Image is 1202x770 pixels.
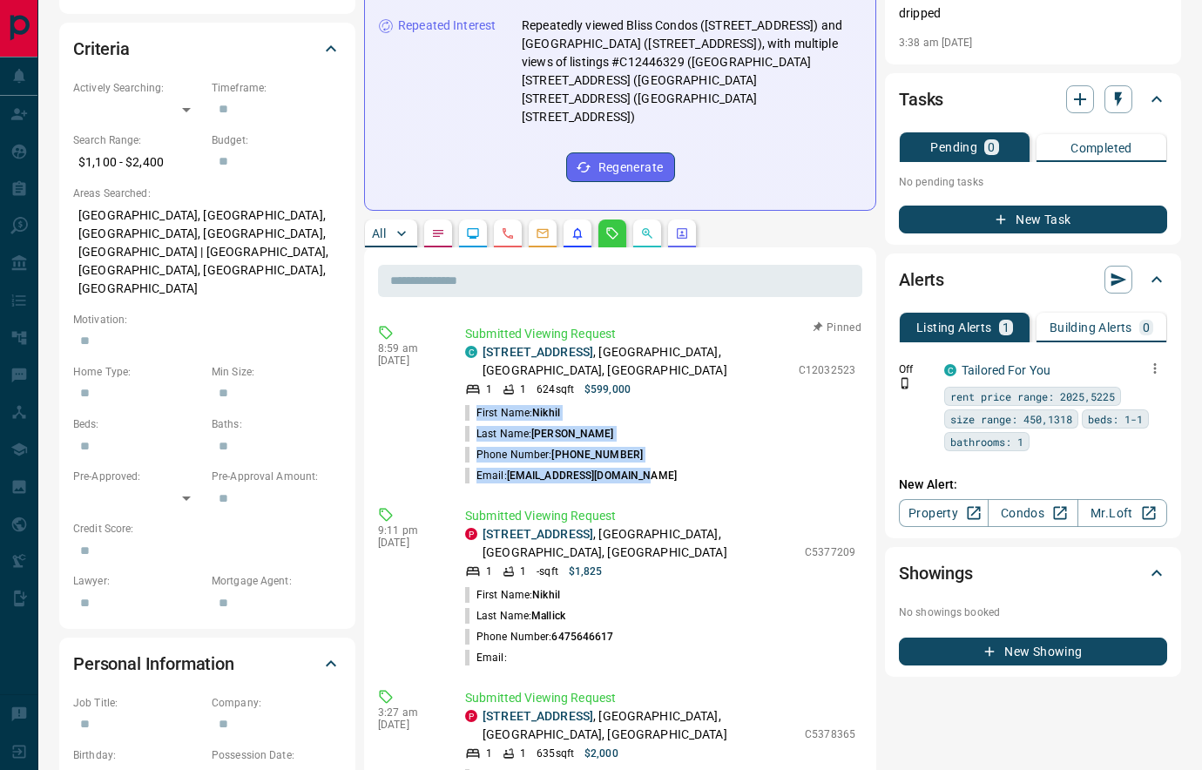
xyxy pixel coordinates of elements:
p: Home Type: [73,364,203,380]
span: [PERSON_NAME] [531,428,613,440]
span: bathrooms: 1 [950,433,1023,450]
p: Submitted Viewing Request [465,689,855,707]
svg: Opportunities [640,226,654,240]
p: 3:27 am [378,706,439,719]
a: [STREET_ADDRESS] [483,345,593,359]
p: , [GEOGRAPHIC_DATA], [GEOGRAPHIC_DATA], [GEOGRAPHIC_DATA] [483,525,796,562]
p: Min Size: [212,364,341,380]
div: Tasks [899,78,1167,120]
p: No showings booked [899,605,1167,620]
div: Alerts [899,259,1167,301]
p: 1 [520,746,526,761]
p: $599,000 [584,382,631,397]
p: Job Title: [73,695,203,711]
p: [DATE] [378,537,439,549]
button: New Showing [899,638,1167,665]
p: Last Name: [465,426,614,442]
svg: Requests [605,226,619,240]
p: Pending [930,141,977,153]
p: , [GEOGRAPHIC_DATA], [GEOGRAPHIC_DATA], [GEOGRAPHIC_DATA] [483,707,796,744]
p: Repeatedly viewed Bliss Condos ([STREET_ADDRESS]) and [GEOGRAPHIC_DATA] ([STREET_ADDRESS]), with ... [522,17,861,126]
span: rent price range: 2025,5225 [950,388,1115,405]
p: 3:38 am [DATE] [899,37,973,49]
p: Birthday: [73,747,203,763]
button: New Task [899,206,1167,233]
p: Credit Score: [73,521,341,537]
p: Baths: [212,416,341,432]
p: 1 [520,382,526,397]
p: Phone Number: [465,447,643,463]
p: [GEOGRAPHIC_DATA], [GEOGRAPHIC_DATA], [GEOGRAPHIC_DATA], [GEOGRAPHIC_DATA], [GEOGRAPHIC_DATA] | [... [73,201,341,303]
span: [EMAIL_ADDRESS][DOMAIN_NAME] [507,469,677,482]
h2: Alerts [899,266,944,294]
svg: Lead Browsing Activity [466,226,480,240]
p: Actively Searching: [73,80,203,96]
p: 1 [486,746,492,761]
p: Listing Alerts [916,321,992,334]
p: First Name: [465,405,560,421]
a: Tailored For You [962,363,1050,377]
a: Condos [988,499,1077,527]
p: 1 [486,564,492,579]
p: 624 sqft [537,382,574,397]
p: Pre-Approved: [73,469,203,484]
h2: Personal Information [73,650,234,678]
p: All [372,227,386,240]
span: 6475646617 [551,631,613,643]
p: 1 [1003,321,1010,334]
div: condos.ca [944,364,956,376]
p: $1,825 [569,564,603,579]
p: Mortgage Agent: [212,573,341,589]
svg: Calls [501,226,515,240]
span: [PHONE_NUMBER] [551,449,643,461]
h2: Criteria [73,35,130,63]
p: C5377209 [805,544,855,560]
p: [DATE] [378,355,439,367]
svg: Notes [431,226,445,240]
p: 9:11 pm [378,524,439,537]
p: Areas Searched: [73,186,341,201]
p: [DATE] [378,719,439,731]
div: property.ca [465,528,477,540]
p: 8:59 am [378,342,439,355]
p: 1 [520,564,526,579]
p: Submitted Viewing Request [465,507,855,525]
div: Showings [899,552,1167,594]
p: Beds: [73,416,203,432]
div: Personal Information [73,643,341,685]
p: Possession Date: [212,747,341,763]
p: Phone Number: [465,629,614,645]
p: C12032523 [799,362,855,378]
p: , [GEOGRAPHIC_DATA], [GEOGRAPHIC_DATA], [GEOGRAPHIC_DATA] [483,343,790,380]
p: Completed [1070,142,1132,154]
p: Pre-Approval Amount: [212,469,341,484]
span: size range: 450,1318 [950,410,1072,428]
h2: Tasks [899,85,943,113]
svg: Push Notification Only [899,377,911,389]
a: [STREET_ADDRESS] [483,709,593,723]
p: C5378365 [805,726,855,742]
p: Submitted Viewing Request [465,325,855,343]
p: 1 [486,382,492,397]
p: Email: [465,468,677,483]
p: $2,000 [584,746,618,761]
p: Company: [212,695,341,711]
svg: Listing Alerts [571,226,584,240]
p: Repeated Interest [398,17,496,35]
div: property.ca [465,710,477,722]
button: Pinned [812,320,862,335]
div: Criteria [73,28,341,70]
button: Regenerate [566,152,675,182]
p: Budget: [212,132,341,148]
p: 0 [988,141,995,153]
p: Last Name: [465,608,565,624]
p: 0 [1143,321,1150,334]
p: No pending tasks [899,169,1167,195]
p: Lawyer: [73,573,203,589]
p: First Name: [465,587,560,603]
a: [STREET_ADDRESS] [483,527,593,541]
span: beds: 1-1 [1088,410,1143,428]
p: - sqft [537,564,558,579]
a: Mr.Loft [1077,499,1167,527]
span: Nikhil [532,589,560,601]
